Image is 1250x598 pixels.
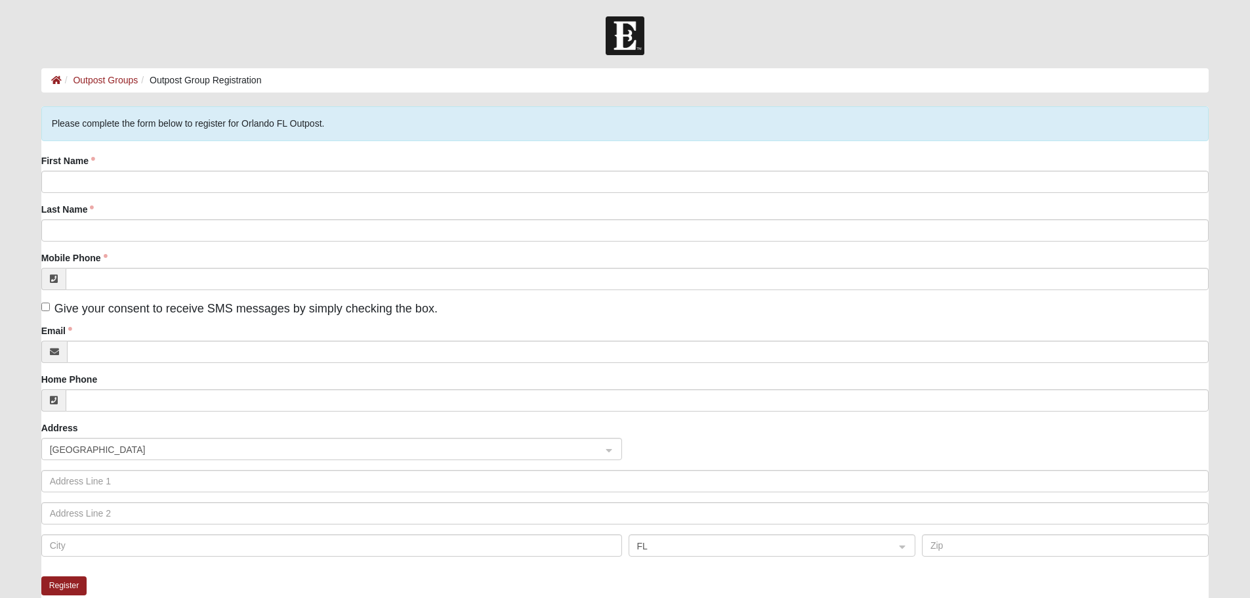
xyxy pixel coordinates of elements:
[41,154,95,167] label: First Name
[41,106,1209,141] div: Please complete the form below to register for Orlando FL Outpost.
[41,534,622,557] input: City
[41,502,1209,524] input: Address Line 2
[41,373,98,386] label: Home Phone
[41,470,1209,492] input: Address Line 1
[41,203,94,216] label: Last Name
[41,251,108,265] label: Mobile Phone
[606,16,644,55] img: Church of Eleven22 Logo
[41,421,78,435] label: Address
[637,539,883,553] span: FL
[138,74,261,87] li: Outpost Group Registration
[41,324,72,337] label: Email
[41,576,87,595] button: Register
[50,442,590,457] span: United States
[922,534,1209,557] input: Zip
[73,75,138,85] a: Outpost Groups
[41,303,50,311] input: Give your consent to receive SMS messages by simply checking the box.
[54,302,438,315] span: Give your consent to receive SMS messages by simply checking the box.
